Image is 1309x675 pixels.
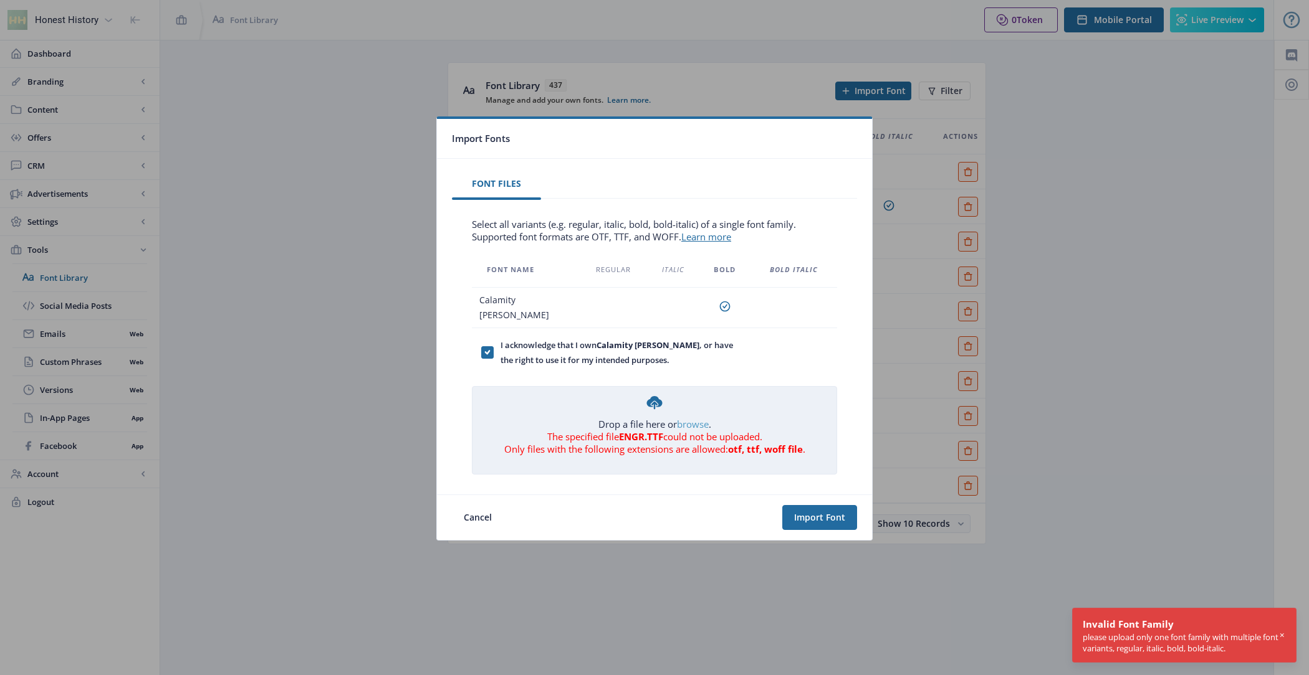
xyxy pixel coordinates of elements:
[681,230,731,243] a: Learn more
[472,179,521,189] span: Font Files
[504,430,805,455] div: The specified file could not be uploaded. Only files with the following extensions are allowed: .
[452,129,510,148] span: Import Fonts
[472,218,837,243] p: Select all variants (e.g. regular, italic, bold, bold-italic) of a single font family. Supported ...
[479,293,571,323] div: Calamity [PERSON_NAME]
[714,262,736,277] span: Bold
[452,169,541,199] a: Font Files
[452,505,504,530] button: Cancel
[487,262,534,277] span: Font Name
[504,393,805,455] div: Drop a file here or .
[597,339,699,351] b: Calamity [PERSON_NAME]
[596,262,631,277] span: Regular
[619,430,663,443] b: ENGR.TTF
[1083,631,1278,654] div: please upload only one font family with multiple font variants, regular, italic, bold, bold-italic.
[662,262,684,277] span: Italic
[728,443,803,455] b: otf, ttf, woff file
[1083,616,1278,631] div: Invalid Font Family
[770,262,818,277] span: Bold Italic
[494,337,737,367] span: I acknowledge that I own , or have the right to use it for my intended purposes.
[782,505,857,530] button: Import Font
